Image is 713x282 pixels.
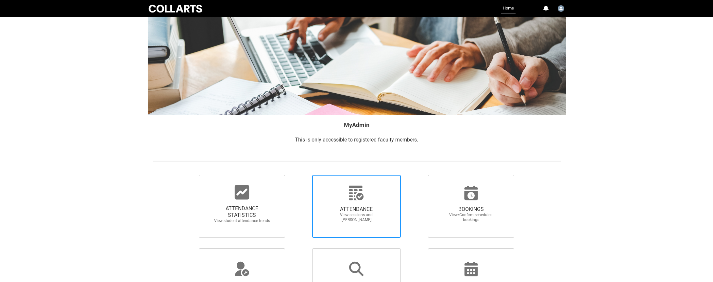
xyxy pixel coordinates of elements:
[442,213,500,222] span: View/Confirm scheduled bookings
[442,206,500,213] span: BOOKINGS
[153,121,561,129] h2: MyAdmin
[295,137,418,143] span: This is only accessible to registered faculty members.
[328,206,385,213] span: ATTENDANCE
[213,205,271,218] span: ATTENDANCE STATISTICS
[213,218,271,223] span: View student attendance trends
[501,3,516,14] a: Home
[558,5,564,12] img: Faculty.dprice
[328,213,385,222] span: View sessions and [PERSON_NAME]
[153,158,561,164] img: REDU_GREY_LINE
[556,3,566,13] button: User Profile Faculty.dprice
